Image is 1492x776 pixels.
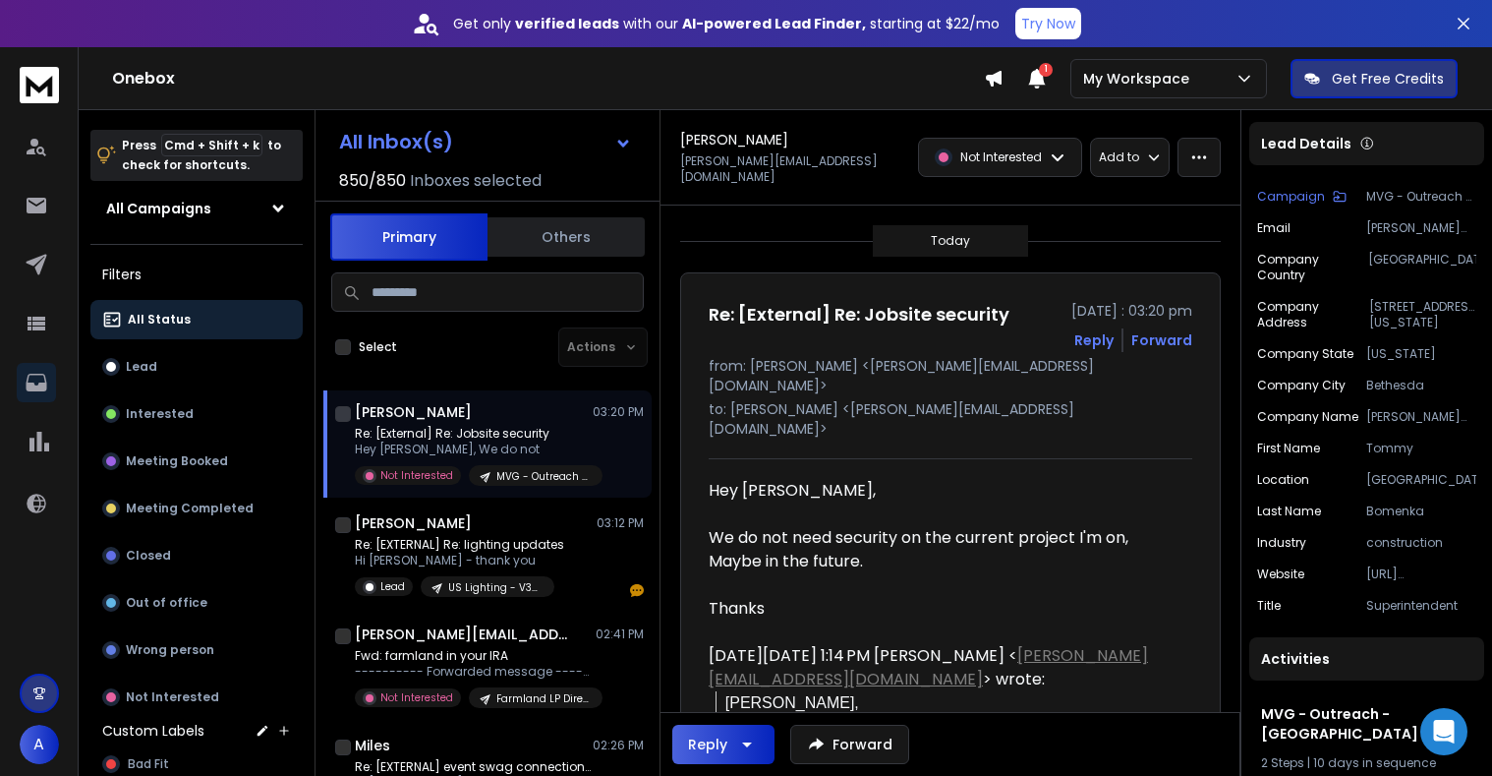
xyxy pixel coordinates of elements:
[90,261,303,288] h3: Filters
[593,404,644,420] p: 03:20 PM
[1131,330,1192,350] div: Forward
[355,442,591,457] p: Hey [PERSON_NAME], We do not
[339,169,406,193] span: 850 / 850
[355,513,472,533] h1: [PERSON_NAME]
[1366,441,1476,456] p: Tommy
[593,738,644,753] p: 02:26 PM
[709,479,1176,621] div: Hey [PERSON_NAME],
[106,199,211,218] h1: All Campaigns
[709,597,1176,621] div: Thanks
[355,736,390,755] h1: Miles
[126,406,194,422] p: Interested
[488,215,645,259] button: Others
[126,359,157,375] p: Lead
[1257,504,1321,519] p: Last Name
[1249,637,1484,681] div: Activities
[725,694,859,711] span: [PERSON_NAME],
[496,469,591,484] p: MVG - Outreach - [GEOGRAPHIC_DATA]
[355,648,591,664] p: Fwd: farmland in your IRA
[597,515,644,531] p: 03:12 PM
[1015,8,1081,39] button: Try Now
[1257,472,1309,488] p: location
[128,312,191,328] p: All Status
[1257,189,1347,205] button: Campaign
[1368,252,1476,283] p: [GEOGRAPHIC_DATA]
[355,402,472,422] h1: [PERSON_NAME]
[410,169,542,193] h3: Inboxes selected
[90,489,303,528] button: Meeting Completed
[90,394,303,434] button: Interested
[126,501,254,516] p: Meeting Completed
[1257,535,1306,551] p: industry
[515,14,619,33] strong: verified leads
[90,536,303,575] button: Closed
[709,399,1192,439] p: to: [PERSON_NAME] <[PERSON_NAME][EMAIL_ADDRESS][DOMAIN_NAME]>
[1366,504,1476,519] p: Bomenka
[128,756,169,772] span: Bad Fit
[126,595,207,611] p: Out of office
[688,735,727,754] div: Reply
[359,339,397,355] label: Select
[20,67,59,103] img: logo
[90,300,303,339] button: All Status
[90,347,303,387] button: Lead
[680,153,906,185] p: [PERSON_NAME][EMAIL_ADDRESS][DOMAIN_NAME]
[112,67,984,90] h1: Onebox
[380,579,405,594] p: Lead
[355,625,571,644] h1: [PERSON_NAME][EMAIL_ADDRESS][DOMAIN_NAME]
[90,442,303,481] button: Meeting Booked
[1366,472,1476,488] p: [GEOGRAPHIC_DATA]
[1366,598,1476,614] p: Superintendent
[161,134,262,156] span: Cmd + Shift + k
[1257,220,1291,236] p: Email
[1261,134,1351,153] p: Lead Details
[1257,346,1353,362] p: Company State
[709,526,1176,573] div: We do not need security on the current project I'm on, Maybe in the future.
[496,691,591,706] p: Farmland LP Direct Channel - Rani
[1074,330,1114,350] button: Reply
[126,453,228,469] p: Meeting Booked
[323,122,648,161] button: All Inbox(s)
[355,537,564,553] p: Re: [EXTERNAL] Re: lighting updates
[330,213,488,261] button: Primary
[126,689,219,705] p: Not Interested
[680,130,788,149] h1: [PERSON_NAME]
[1261,704,1472,744] h1: MVG - Outreach - [GEOGRAPHIC_DATA]
[1257,409,1358,425] p: Company Name
[709,644,1176,691] div: [DATE][DATE] 1:14 PM [PERSON_NAME] < > wrote:
[960,149,1042,165] p: Not Interested
[448,580,543,595] p: US Lighting - V39 Messaging > Savings 2025 - Industry: open - [PERSON_NAME]
[1366,535,1476,551] p: construction
[20,725,59,764] button: A
[1261,754,1304,771] span: 2 Steps
[102,721,204,741] h3: Custom Labels
[1099,149,1139,165] p: Add to
[355,426,591,442] p: Re: [External] Re: Jobsite security
[672,725,775,764] button: Reply
[1257,598,1281,614] p: Title
[1332,69,1444,89] p: Get Free Credits
[1366,409,1476,425] p: [PERSON_NAME] Construction Group
[1021,14,1075,33] p: Try Now
[90,678,303,717] button: Not Interested
[1257,567,1304,582] p: Website
[790,725,909,764] button: Forward
[1366,346,1476,362] p: [US_STATE]
[1257,441,1320,456] p: First Name
[380,468,453,483] p: Not Interested
[931,233,970,249] p: Today
[126,642,214,658] p: Wrong person
[1257,189,1325,205] p: Campaign
[1257,252,1368,283] p: Company Country
[1366,220,1476,236] p: [PERSON_NAME][EMAIL_ADDRESS][DOMAIN_NAME]
[1257,378,1346,393] p: Company City
[1039,63,1053,77] span: 1
[1291,59,1458,98] button: Get Free Credits
[1071,301,1192,321] p: [DATE] : 03:20 pm
[122,136,281,175] p: Press to check for shortcuts.
[90,189,303,228] button: All Campaigns
[90,583,303,623] button: Out of office
[1257,299,1369,330] p: Company Address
